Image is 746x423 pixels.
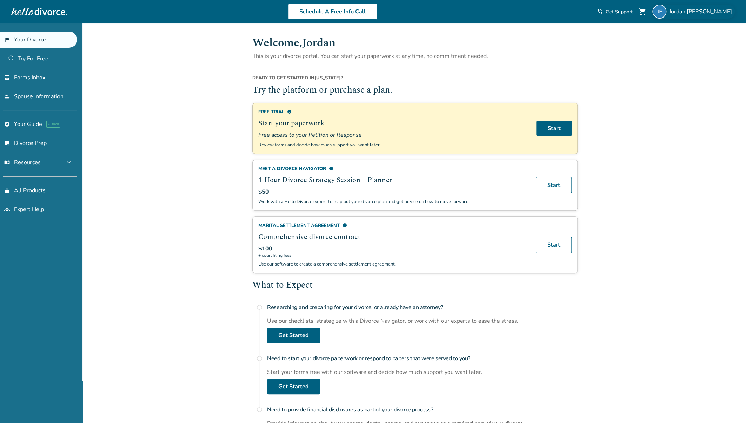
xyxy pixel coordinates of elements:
a: Start [536,121,572,136]
span: explore [4,121,10,127]
div: [US_STATE] ? [252,75,578,84]
h2: Comprehensive divorce contract [258,231,527,242]
span: phone_in_talk [597,9,603,14]
span: info [329,166,333,171]
span: radio_button_unchecked [257,356,262,361]
a: Get Started [267,328,320,343]
span: Get Support [606,8,633,15]
h4: Researching and preparing for your divorce, or already have an attorney? [267,300,578,314]
span: expand_more [65,158,73,167]
span: Forms Inbox [14,74,45,81]
p: Work with a Hello Divorce expert to map out your divorce plan and get advice on how to move forward. [258,199,527,205]
p: Use our software to create a comprehensive settlement agreement. [258,261,527,267]
span: $50 [258,188,269,196]
span: shopping_cart [638,7,647,16]
span: groups [4,207,10,212]
span: + court filing fees [258,253,527,258]
div: Free Trial [258,109,528,115]
a: Get Started [267,379,320,394]
span: inbox [4,75,10,80]
span: AI beta [46,121,60,128]
div: Meet a divorce navigator [258,166,527,172]
span: flag_2 [4,37,10,42]
span: Resources [4,159,41,166]
span: list_alt_check [4,140,10,146]
a: phone_in_talkGet Support [597,8,633,15]
div: Marital Settlement Agreement [258,222,527,229]
h2: 1-Hour Divorce Strategy Session + Planner [258,175,527,185]
span: radio_button_unchecked [257,407,262,412]
h4: Need to provide financial disclosures as part of your divorce process? [267,403,578,417]
span: Free access to your Petition or Response [258,131,528,139]
a: Start [536,237,572,253]
h1: Welcome, Jordan [252,34,578,52]
span: Jordan [PERSON_NAME] [669,8,735,15]
span: info [343,223,347,228]
iframe: Chat Widget [711,389,746,423]
span: radio_button_unchecked [257,304,262,310]
div: Use our checklists, strategize with a Divorce Navigator, or work with our experts to ease the str... [267,317,578,325]
span: info [287,109,292,114]
span: shopping_basket [4,188,10,193]
h2: Try the platform or purchase a plan. [252,84,578,97]
h4: Need to start your divorce paperwork or respond to papers that were served to you? [267,351,578,365]
span: people [4,94,10,99]
h2: What to Expect [252,279,578,292]
a: Schedule A Free Info Call [288,4,377,20]
h2: Start your paperwork [258,118,528,128]
p: Review forms and decide how much support you want later. [258,142,528,148]
img: jordan_evans@legaleaseplan.com [652,5,666,19]
span: menu_book [4,160,10,165]
a: Start [536,177,572,193]
span: Ready to get started in [252,75,314,81]
p: This is your divorce portal. You can start your paperwork at any time, no commitment needed. [252,52,578,61]
div: Start your forms free with our software and decide how much support you want later. [267,368,578,376]
span: $100 [258,245,272,253]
